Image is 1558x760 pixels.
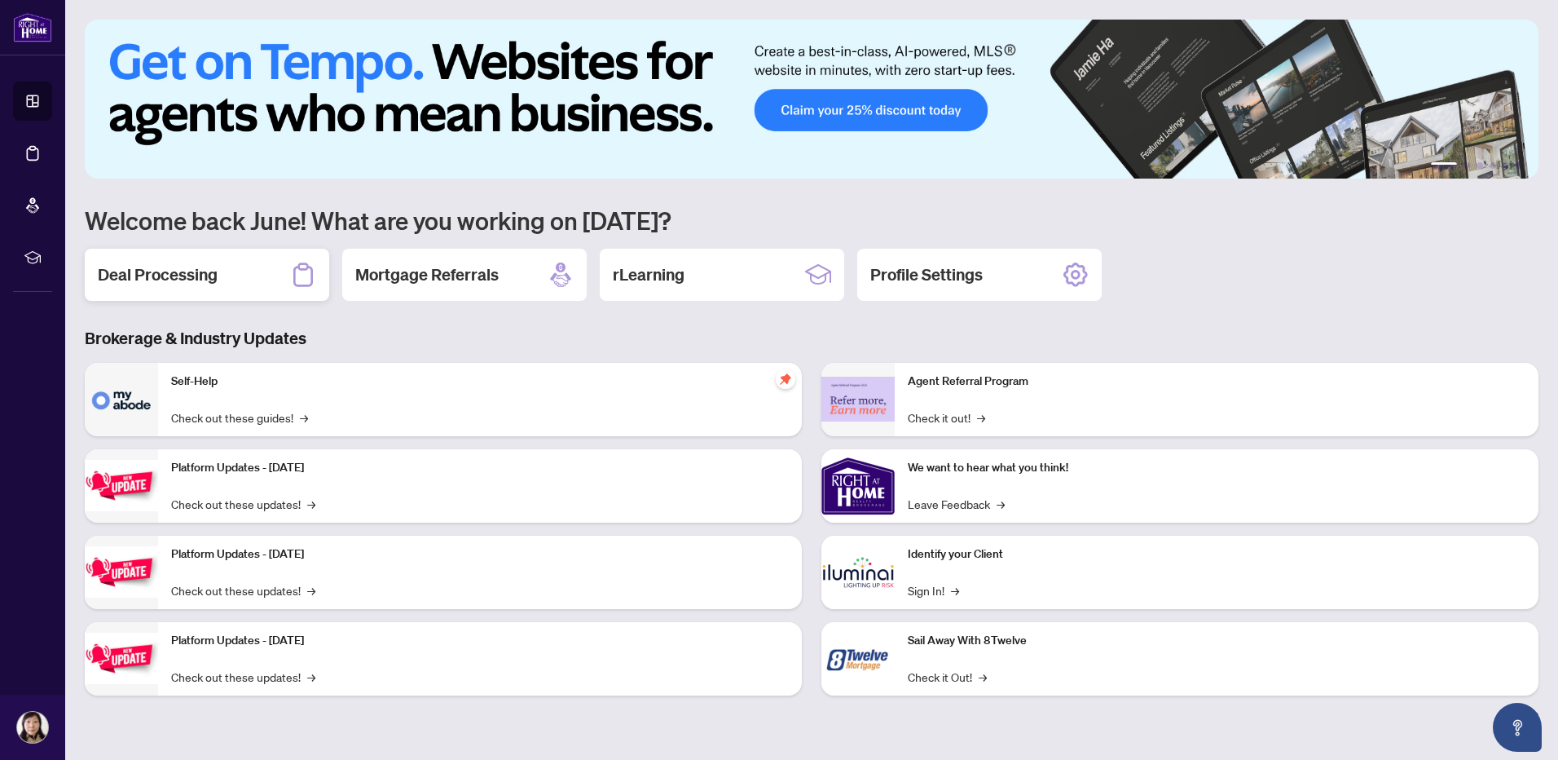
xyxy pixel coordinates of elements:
[171,668,315,686] a: Check out these updates!→
[821,377,895,422] img: Agent Referral Program
[1503,162,1509,169] button: 5
[908,668,987,686] a: Check it Out!→
[85,633,158,684] img: Platform Updates - June 23, 2025
[85,205,1538,236] h1: Welcome back June! What are you working on [DATE]?
[1490,162,1496,169] button: 4
[98,263,218,286] h2: Deal Processing
[908,495,1005,513] a: Leave Feedback→
[307,495,315,513] span: →
[85,363,158,436] img: Self-Help
[908,373,1525,391] p: Agent Referral Program
[355,263,499,286] h2: Mortgage Referrals
[977,409,985,426] span: →
[85,327,1538,350] h3: Brokerage & Industry Updates
[1463,162,1470,169] button: 2
[171,546,789,563] p: Platform Updates - [DATE]
[908,546,1525,563] p: Identify your Client
[1516,162,1522,169] button: 6
[908,409,985,426] a: Check it out!→
[171,581,315,599] a: Check out these updates!→
[908,459,1525,477] p: We want to hear what you think!
[171,459,789,477] p: Platform Updates - [DATE]
[13,12,52,42] img: logo
[171,373,789,391] p: Self-Help
[1431,162,1457,169] button: 1
[821,536,895,609] img: Identify your Client
[1477,162,1483,169] button: 3
[951,581,959,599] span: →
[300,409,308,426] span: →
[979,668,987,686] span: →
[307,668,315,686] span: →
[776,369,795,389] span: pushpin
[821,622,895,696] img: Sail Away With 8Twelve
[613,263,684,286] h2: rLearning
[171,409,308,426] a: Check out these guides!→
[85,460,158,511] img: Platform Updates - July 21, 2025
[171,632,789,650] p: Platform Updates - [DATE]
[821,449,895,523] img: We want to hear what you think!
[85,546,158,598] img: Platform Updates - July 8, 2025
[85,20,1538,179] img: Slide 0
[908,632,1525,650] p: Sail Away With 8Twelve
[307,581,315,599] span: →
[997,495,1005,513] span: →
[17,712,48,743] img: Profile Icon
[1493,703,1542,752] button: Open asap
[171,495,315,513] a: Check out these updates!→
[908,581,959,599] a: Sign In!→
[870,263,983,286] h2: Profile Settings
